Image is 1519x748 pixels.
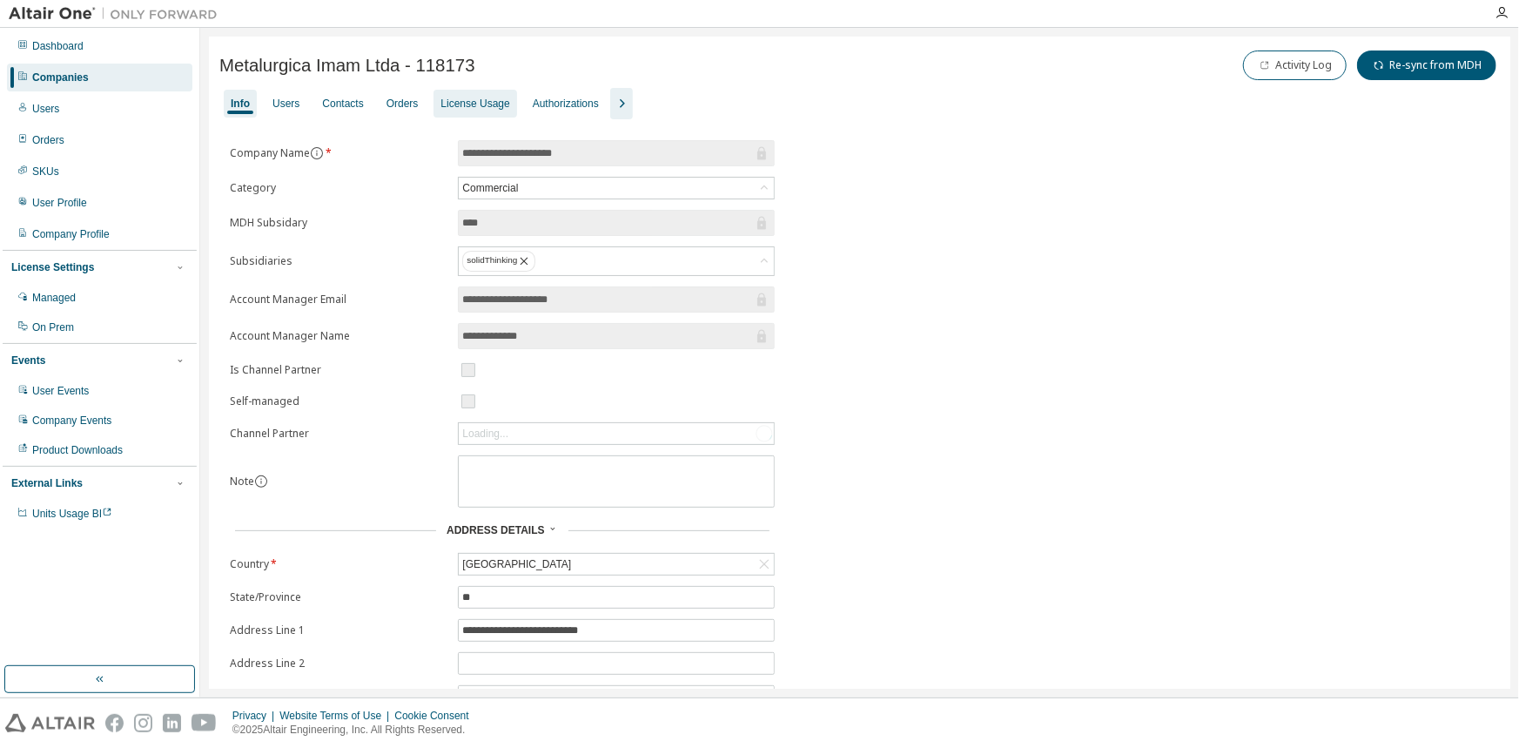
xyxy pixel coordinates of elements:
div: External Links [11,476,83,490]
div: Website Terms of Use [279,709,394,723]
div: Users [272,97,299,111]
div: SKUs [32,165,59,179]
div: Company Events [32,414,111,428]
div: On Prem [32,320,74,334]
img: instagram.svg [134,714,152,732]
div: Managed [32,291,76,305]
button: information [254,475,268,489]
label: Channel Partner [230,427,447,441]
label: Note [230,474,254,489]
div: Events [11,354,45,367]
div: [GEOGRAPHIC_DATA] [460,555,574,574]
div: User Events [32,384,89,398]
div: Authorizations [533,97,599,111]
span: Units Usage BI [32,508,112,520]
div: Loading... [462,427,508,441]
div: Orders [32,133,64,147]
label: Address Line 1 [230,623,447,637]
div: Cookie Consent [394,709,479,723]
div: Privacy [232,709,279,723]
button: Re-sync from MDH [1357,51,1496,80]
div: Product Downloads [32,443,123,457]
label: MDH Subsidary [230,216,447,230]
div: Companies [32,71,89,84]
div: Contacts [322,97,363,111]
img: youtube.svg [192,714,217,732]
label: Is Channel Partner [230,363,447,377]
div: Company Profile [32,227,110,241]
label: Self-managed [230,394,447,408]
div: Commercial [460,179,521,198]
img: linkedin.svg [163,714,181,732]
label: Subsidiaries [230,254,447,268]
div: Users [32,102,59,116]
div: Info [231,97,250,111]
span: Metalurgica Imam Ltda - 118173 [219,56,475,76]
label: Category [230,181,447,195]
div: License Settings [11,260,94,274]
div: License Usage [440,97,509,111]
button: information [310,146,324,160]
label: Company Name [230,146,447,160]
span: Address Details [447,524,544,536]
div: solidThinking [459,247,774,275]
img: facebook.svg [105,714,124,732]
p: © 2025 Altair Engineering, Inc. All Rights Reserved. [232,723,480,738]
div: Commercial [459,178,774,199]
button: Activity Log [1243,51,1347,80]
div: [GEOGRAPHIC_DATA] [459,554,774,575]
div: Orders [386,97,419,111]
label: Country [230,557,447,571]
div: User Profile [32,196,87,210]
label: Account Manager Name [230,329,447,343]
div: Dashboard [32,39,84,53]
img: altair_logo.svg [5,714,95,732]
label: Address Line 2 [230,657,447,671]
div: solidThinking [462,251,535,272]
img: Altair One [9,5,226,23]
label: Account Manager Email [230,293,447,307]
label: State/Province [230,590,447,604]
div: Loading... [459,423,774,444]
